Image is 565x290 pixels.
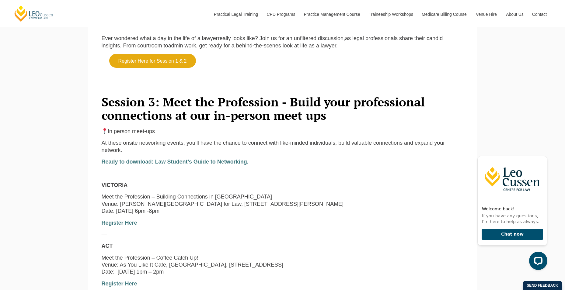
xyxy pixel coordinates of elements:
[344,35,345,41] span: ,
[102,95,464,122] h2: Session 3: Meet the Profession - Build your professional connections at our in-person meet ups
[417,1,471,27] a: Medicare Billing Course
[102,128,107,134] img: 📍
[102,231,464,238] p: —
[102,35,218,41] span: Ever wondered what a day in the life of a lawyer
[102,254,464,276] p: Meet the Profession – Coffee Catch Up! Venue: As You Like It Cafe, [GEOGRAPHIC_DATA], [STREET_ADD...
[102,159,249,165] a: Ready to download: Law Student’s Guide to Networking.
[102,243,113,249] strong: ACT
[196,43,338,49] span: , get ready for a behind-the-scenes look at life as a lawyer.
[262,1,299,27] a: CPD Programs
[473,145,550,275] iframe: LiveChat chat widget
[102,281,137,287] a: Register Here
[218,35,255,41] span: really looks like
[528,1,551,27] a: Contact
[102,182,128,188] strong: VICTORIA
[102,140,464,154] p: At these onsite networking events, you’ll have the chance to connect with like-minded individuals...
[102,35,443,48] span: as legal professionals share their candid insights. From courtroom to
[168,43,196,49] span: admin work
[255,35,344,41] span: ? Join us for an unfiltered discussion
[102,128,464,135] p: In person meet-ups
[209,1,262,27] a: Practical Legal Training
[299,1,364,27] a: Practice Management Course
[102,193,464,215] p: Meet the Profession – Building Connections in [GEOGRAPHIC_DATA] Venue: [PERSON_NAME][GEOGRAPHIC_D...
[501,1,528,27] a: About Us
[14,5,54,22] a: [PERSON_NAME] Centre for Law
[109,54,196,68] a: Register Here for Session 1 & 2
[102,220,137,226] a: Register Here
[471,1,501,27] a: Venue Hire
[364,1,417,27] a: Traineeship Workshops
